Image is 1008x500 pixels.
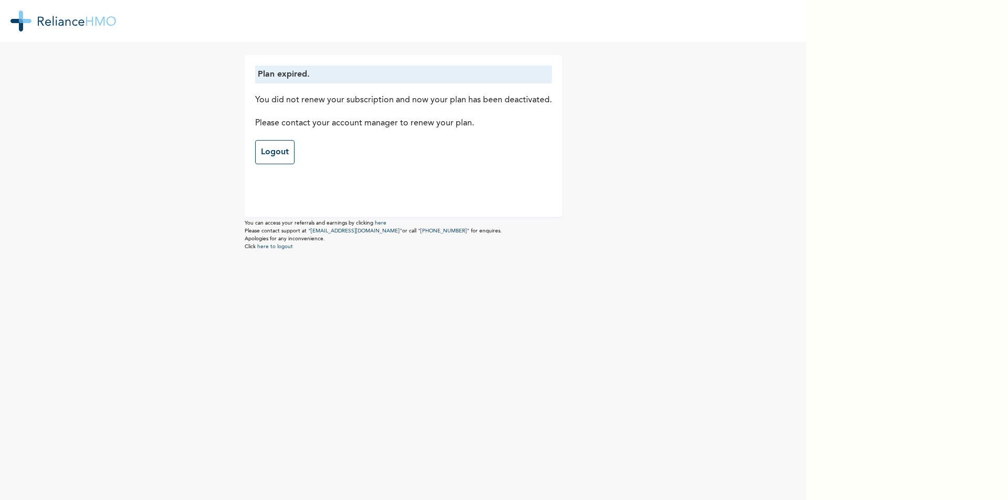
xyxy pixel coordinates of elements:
img: RelianceHMO [10,10,116,31]
a: "[EMAIL_ADDRESS][DOMAIN_NAME]" [308,228,402,233]
p: You can access your referrals and earnings by clicking [245,219,562,227]
a: here to logout [257,244,293,249]
a: "[PHONE_NUMBER]" [418,228,469,233]
p: Please contact support at or call for enquires. Apologies for any inconvenience. [245,227,562,243]
p: Click [245,243,562,251]
a: here [375,220,386,226]
p: Please contact your account manager to renew your plan. [255,117,552,130]
p: Plan expired. [258,68,549,81]
p: You did not renew your subscription and now your plan has been deactivated. [255,94,552,107]
a: Logout [255,140,295,164]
